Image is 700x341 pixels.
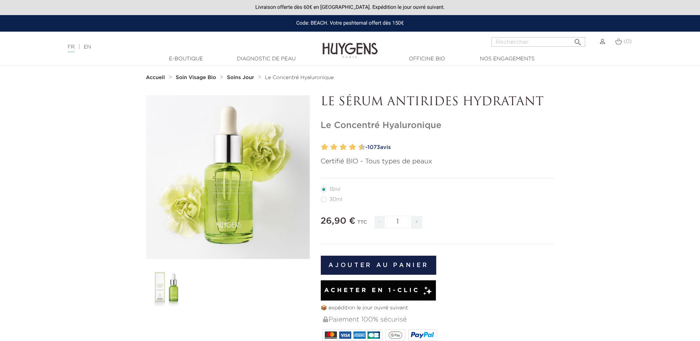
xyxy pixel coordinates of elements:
[411,216,423,229] span: +
[573,36,582,45] i: 
[357,142,359,153] label: 9
[351,142,356,153] label: 8
[321,256,437,275] button: Ajouter au panier
[363,142,554,153] a: -1073avis
[470,55,544,63] a: Nos engagements
[320,142,322,153] label: 1
[149,55,223,63] a: E-Boutique
[367,145,380,150] span: 1073
[230,55,303,63] a: Diagnostic de peau
[321,157,554,167] p: Certifié BIO - Tous types de peaux
[360,142,365,153] label: 10
[390,55,464,63] a: Officine Bio
[325,331,337,339] img: MASTERCARD
[321,304,554,312] p: 📦 expédition le jour ouvré suivant
[338,142,341,153] label: 5
[367,331,380,339] img: CB_NATIONALE
[321,196,351,202] label: 30ml
[387,216,409,228] input: Quantité
[491,37,585,47] input: Rechercher
[321,95,554,109] p: LE SÉRUM ANTIRIDES HYDRATANT
[374,216,385,229] span: -
[353,331,366,339] img: AMEX
[146,75,167,81] a: Accueil
[332,142,337,153] label: 4
[227,75,254,80] strong: Soins Jour
[623,39,632,44] span: (0)
[571,35,584,45] button: 
[227,75,256,81] a: Soins Jour
[323,316,328,322] img: Paiement 100% sécurisé
[357,214,367,234] div: TTC
[176,75,218,81] a: Soin Visage Bio
[176,75,216,80] strong: Soin Visage Bio
[83,45,91,50] a: EN
[323,142,328,153] label: 2
[68,45,75,52] a: FR
[329,142,331,153] label: 3
[321,217,356,225] span: 26,90 €
[388,331,402,339] img: google_pay
[341,142,347,153] label: 6
[347,142,350,153] label: 7
[64,43,286,51] div: |
[146,75,165,80] strong: Accueil
[321,120,554,131] h1: Le Concentré Hyaluronique
[322,312,554,328] div: Paiement 100% sécurisé
[265,75,334,81] a: Le Concentré Hyaluronique
[339,331,351,339] img: VISA
[265,75,334,80] span: Le Concentré Hyaluronique
[321,187,349,192] label: 15ml
[323,31,378,59] img: Huygens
